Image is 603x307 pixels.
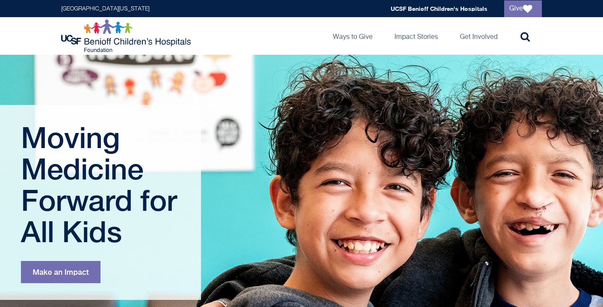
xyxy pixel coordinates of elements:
[61,6,149,12] a: [GEOGRAPHIC_DATA][US_STATE]
[21,122,182,247] h1: Moving Medicine Forward for All Kids
[61,19,193,53] img: Logo for UCSF Benioff Children's Hospitals Foundation
[326,17,379,55] a: Ways to Give
[21,261,100,283] a: Make an Impact
[391,5,487,12] a: UCSF Benioff Children's Hospitals
[453,17,504,55] a: Get Involved
[388,17,445,55] a: Impact Stories
[504,0,542,17] a: Give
